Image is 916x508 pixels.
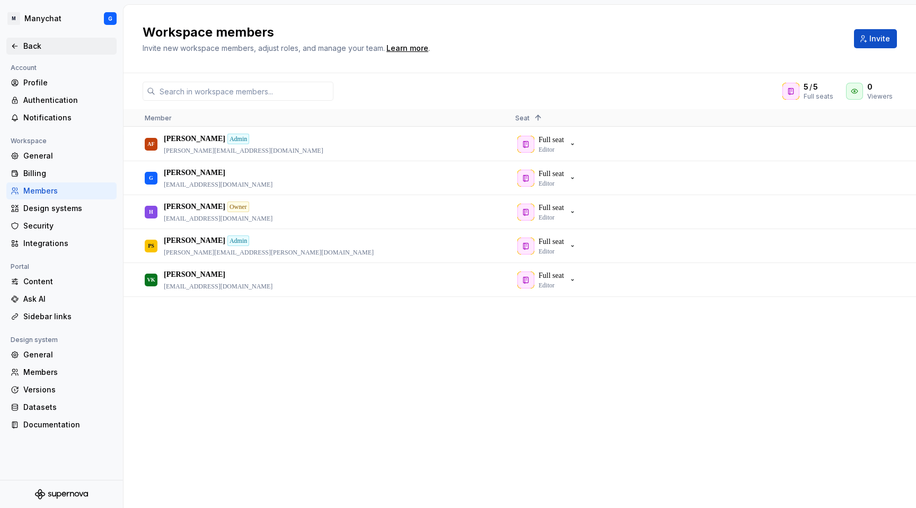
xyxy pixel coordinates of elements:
[6,416,117,433] a: Documentation
[539,237,564,247] p: Full seat
[147,269,155,290] div: VK
[35,489,88,500] svg: Supernova Logo
[515,114,530,122] span: Seat
[23,402,112,413] div: Datasets
[386,43,428,54] a: Learn more
[23,151,112,161] div: General
[6,381,117,398] a: Versions
[23,168,112,179] div: Billing
[23,276,112,287] div: Content
[867,82,873,92] span: 0
[164,248,374,257] p: [PERSON_NAME][EMAIL_ADDRESS][PERSON_NAME][DOMAIN_NAME]
[539,247,554,256] p: Editor
[155,82,333,101] input: Search in workspace members...
[164,168,225,178] p: [PERSON_NAME]
[385,45,430,52] span: .
[6,260,33,273] div: Portal
[6,217,117,234] a: Security
[227,134,249,144] div: Admin
[6,346,117,363] a: General
[6,92,117,109] a: Authentication
[23,77,112,88] div: Profile
[515,235,581,257] button: Full seatEditor
[164,269,225,280] p: [PERSON_NAME]
[539,213,554,222] p: Editor
[539,169,564,179] p: Full seat
[6,109,117,126] a: Notifications
[515,202,581,223] button: Full seatEditor
[2,7,121,30] button: MManychatG
[227,202,249,212] div: Owner
[539,179,554,188] p: Editor
[539,145,554,154] p: Editor
[6,399,117,416] a: Datasets
[539,203,564,213] p: Full seat
[6,74,117,91] a: Profile
[6,62,41,74] div: Account
[23,112,112,123] div: Notifications
[164,146,323,155] p: [PERSON_NAME][EMAIL_ADDRESS][DOMAIN_NAME]
[7,12,20,25] div: M
[6,308,117,325] a: Sidebar links
[23,384,112,395] div: Versions
[148,235,154,256] div: PS
[869,33,890,44] span: Invite
[6,291,117,308] a: Ask AI
[515,168,581,189] button: Full seatEditor
[164,235,225,246] p: [PERSON_NAME]
[23,419,112,430] div: Documentation
[6,235,117,252] a: Integrations
[6,182,117,199] a: Members
[804,82,808,92] span: 5
[539,270,564,281] p: Full seat
[6,165,117,182] a: Billing
[23,221,112,231] div: Security
[145,114,172,122] span: Member
[813,82,818,92] span: 5
[6,364,117,381] a: Members
[227,235,249,246] div: Admin
[164,202,225,212] p: [PERSON_NAME]
[6,135,51,147] div: Workspace
[804,82,833,92] div: /
[23,203,112,214] div: Design systems
[6,38,117,55] a: Back
[143,24,841,41] h2: Workspace members
[23,349,112,360] div: General
[23,238,112,249] div: Integrations
[6,273,117,290] a: Content
[108,14,112,23] div: G
[6,147,117,164] a: General
[539,135,564,145] p: Full seat
[804,92,833,101] div: Full seats
[23,367,112,378] div: Members
[149,168,153,188] div: G
[6,334,62,346] div: Design system
[23,311,112,322] div: Sidebar links
[23,95,112,106] div: Authentication
[23,41,112,51] div: Back
[149,202,153,222] div: H
[164,134,225,144] p: [PERSON_NAME]
[23,186,112,196] div: Members
[23,294,112,304] div: Ask AI
[164,214,272,223] p: [EMAIL_ADDRESS][DOMAIN_NAME]
[143,43,385,52] span: Invite new workspace members, adjust roles, and manage your team.
[539,281,554,290] p: Editor
[515,134,581,155] button: Full seatEditor
[867,92,893,101] div: Viewers
[6,200,117,217] a: Design systems
[24,13,61,24] div: Manychat
[164,180,272,189] p: [EMAIL_ADDRESS][DOMAIN_NAME]
[854,29,897,48] button: Invite
[147,134,154,154] div: AF
[515,269,581,291] button: Full seatEditor
[164,282,272,291] p: [EMAIL_ADDRESS][DOMAIN_NAME]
